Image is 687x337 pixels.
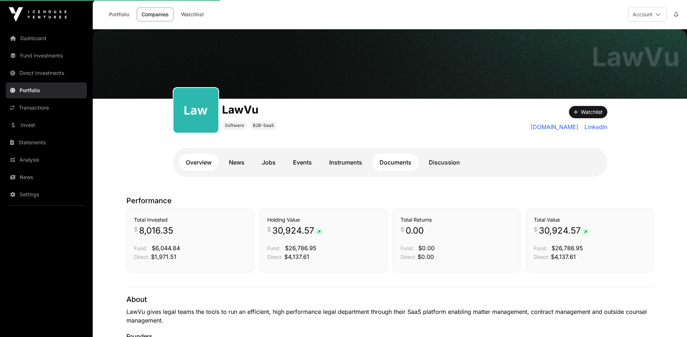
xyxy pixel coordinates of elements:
[222,154,252,171] a: News
[255,154,283,171] a: Jobs
[418,253,434,260] span: $0.00
[6,135,87,150] a: Statements
[539,225,590,236] span: 30,924.57
[134,245,147,251] span: Fund:
[628,7,667,22] button: Account
[401,245,414,251] span: Fund:
[6,30,87,46] a: Dashboard
[152,244,180,252] span: $6,044.84
[534,225,537,234] span: $
[267,216,380,223] h3: Holding Value
[126,294,654,304] p: About
[222,103,277,116] h1: LawVu
[569,106,607,118] button: Watchlist
[253,123,274,128] span: B2B-SaaS
[126,196,654,206] p: Performance
[267,254,283,260] span: Direct:
[134,254,150,260] span: Direct:
[6,65,87,81] a: Direct Investments
[531,123,578,131] a: [DOMAIN_NAME]
[401,216,513,223] h3: Total Returns
[151,253,176,260] span: $1,971.51
[93,29,687,99] img: LawVu
[126,307,654,325] p: LawVu gives legal teams the tools to run an efficient, high performance legal department through ...
[651,302,687,337] iframe: Chat Widget
[581,123,607,131] a: LinkedIn
[137,8,173,21] a: Companies
[6,152,87,168] a: Analysis
[225,123,244,128] span: Software
[9,7,67,22] img: Icehouse Ventures Logo
[418,244,435,252] span: $0.00
[534,254,549,260] span: Direct:
[139,225,173,236] span: 8,016.35
[401,254,416,260] span: Direct:
[6,187,87,202] a: Settings
[401,225,404,234] span: $
[179,154,219,171] a: Overview
[6,48,87,64] a: Fund Investments
[592,44,680,70] h1: LawVu
[286,154,319,171] a: Events
[6,100,87,116] a: Transactions
[406,225,424,236] span: 0.00
[285,244,317,252] span: $26,786.95
[6,117,87,133] a: Invest
[534,245,547,251] span: Fund:
[176,8,209,21] a: Watchlist
[552,244,583,252] span: $26,786.95
[176,91,215,130] img: lawvu201.png
[322,154,369,171] a: Instruments
[267,225,271,234] span: $
[134,216,246,223] h3: Total Invested
[104,8,134,21] a: Portfolio
[179,154,602,171] nav: Tabs
[422,154,467,171] a: Discussion
[534,216,646,223] h3: Total Value
[284,253,309,260] span: $4,137.61
[134,225,138,234] span: $
[551,253,576,260] span: $4,137.61
[272,225,323,236] span: 30,924.57
[6,82,87,98] a: Portfolio
[267,245,281,251] span: Fund:
[372,154,419,171] a: Documents
[6,169,87,185] a: News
